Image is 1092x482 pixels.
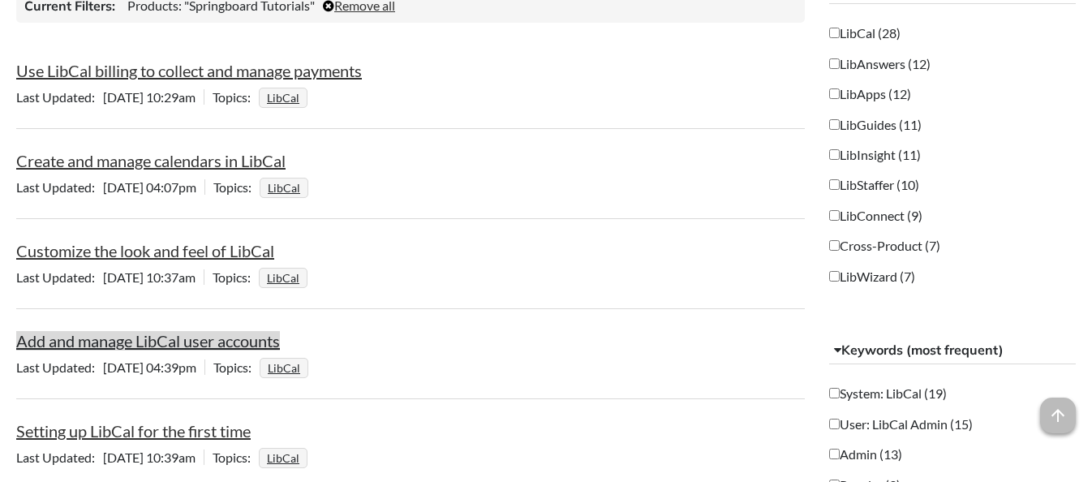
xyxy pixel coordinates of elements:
[259,450,312,465] ul: Topics
[829,24,901,42] label: LibCal (28)
[259,269,312,285] ul: Topics
[829,445,902,463] label: Admin (13)
[16,61,362,80] a: Use LibCal billing to collect and manage payments
[829,240,840,251] input: Cross-Product (7)
[264,86,302,110] a: LibCal
[265,356,303,380] a: LibCal
[829,58,840,69] input: LibAnswers (12)
[16,359,103,375] span: Last Updated
[829,271,840,282] input: LibWizard (7)
[829,176,919,194] label: LibStaffer (10)
[829,336,1076,365] button: Keywords (most frequent)
[829,385,947,402] label: System: LibCal (19)
[213,269,259,285] span: Topics
[213,179,260,195] span: Topics
[829,207,922,225] label: LibConnect (9)
[829,449,840,459] input: Admin (13)
[265,176,303,200] a: LibCal
[16,89,204,105] span: [DATE] 10:29am
[1040,398,1076,433] span: arrow_upward
[260,359,312,375] ul: Topics
[829,388,840,398] input: System: LibCal (19)
[260,179,312,195] ul: Topics
[829,210,840,221] input: LibConnect (9)
[16,421,251,441] a: Setting up LibCal for the first time
[16,269,103,285] span: Last Updated
[829,88,840,99] input: LibApps (12)
[264,446,302,470] a: LibCal
[16,269,204,285] span: [DATE] 10:37am
[16,359,204,375] span: [DATE] 04:39pm
[829,149,840,160] input: LibInsight (11)
[829,419,840,429] input: User: LibCal Admin (15)
[16,450,204,465] span: [DATE] 10:39am
[829,415,973,433] label: User: LibCal Admin (15)
[213,359,260,375] span: Topics
[16,151,286,170] a: Create and manage calendars in LibCal
[16,241,274,260] a: Customize the look and feel of LibCal
[829,268,915,286] label: LibWizard (7)
[829,116,922,134] label: LibGuides (11)
[829,146,921,164] label: LibInsight (11)
[16,331,280,351] a: Add and manage LibCal user accounts
[259,89,312,105] ul: Topics
[829,85,911,103] label: LibApps (12)
[829,179,840,190] input: LibStaffer (10)
[16,89,103,105] span: Last Updated
[829,119,840,130] input: LibGuides (11)
[213,450,259,465] span: Topics
[264,266,302,290] a: LibCal
[829,28,840,38] input: LibCal (28)
[1040,399,1076,419] a: arrow_upward
[16,450,103,465] span: Last Updated
[213,89,259,105] span: Topics
[16,179,103,195] span: Last Updated
[829,55,931,73] label: LibAnswers (12)
[829,237,940,255] label: Cross-Product (7)
[16,179,204,195] span: [DATE] 04:07pm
